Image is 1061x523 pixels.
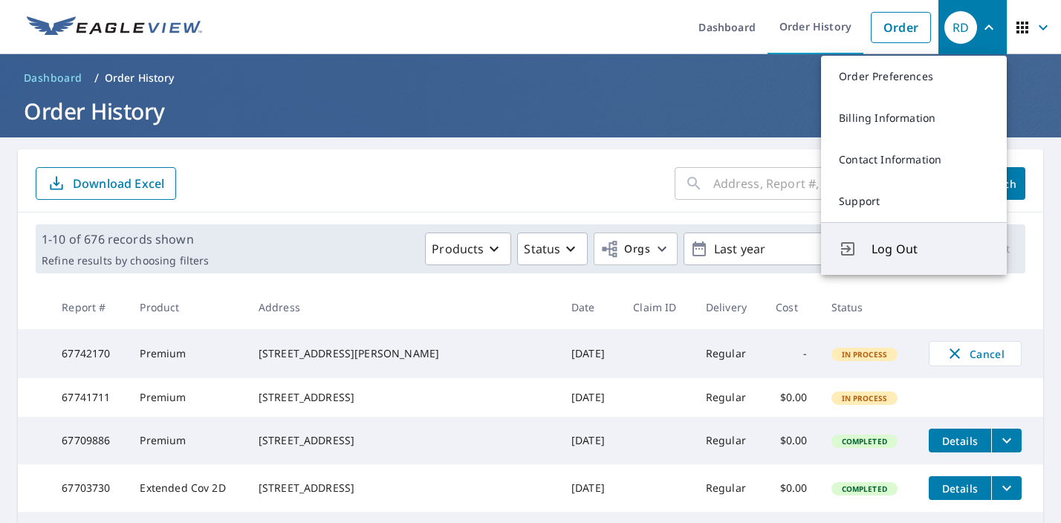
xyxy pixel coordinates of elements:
[50,285,128,329] th: Report #
[871,12,931,43] a: Order
[833,393,897,403] span: In Process
[517,233,588,265] button: Status
[128,285,246,329] th: Product
[991,476,1022,500] button: filesDropdownBtn-67703730
[559,329,621,378] td: [DATE]
[944,11,977,44] div: RD
[694,329,764,378] td: Regular
[929,476,991,500] button: detailsBtn-67703730
[128,417,246,464] td: Premium
[872,240,989,258] span: Log Out
[694,464,764,512] td: Regular
[259,433,548,448] div: [STREET_ADDRESS]
[820,285,917,329] th: Status
[50,378,128,417] td: 67741711
[821,56,1007,97] a: Order Preferences
[559,285,621,329] th: Date
[105,71,175,85] p: Order History
[94,69,99,87] li: /
[18,66,88,90] a: Dashboard
[821,139,1007,181] a: Contact Information
[36,167,176,200] button: Download Excel
[929,429,991,452] button: detailsBtn-67709886
[991,429,1022,452] button: filesDropdownBtn-67709886
[128,464,246,512] td: Extended Cov 2D
[938,434,982,448] span: Details
[944,345,1006,363] span: Cancel
[984,177,1013,191] span: Search
[929,341,1022,366] button: Cancel
[600,240,650,259] span: Orgs
[50,417,128,464] td: 67709886
[764,464,819,512] td: $0.00
[247,285,559,329] th: Address
[128,378,246,417] td: Premium
[128,329,246,378] td: Premium
[764,329,819,378] td: -
[694,417,764,464] td: Regular
[938,481,982,496] span: Details
[73,175,164,192] p: Download Excel
[259,481,548,496] div: [STREET_ADDRESS]
[524,240,560,258] p: Status
[42,254,209,267] p: Refine results by choosing filters
[833,436,896,446] span: Completed
[764,285,819,329] th: Cost
[821,181,1007,222] a: Support
[42,230,209,248] p: 1-10 of 676 records shown
[694,285,764,329] th: Delivery
[708,236,882,262] p: Last year
[432,240,484,258] p: Products
[594,233,678,265] button: Orgs
[259,390,548,405] div: [STREET_ADDRESS]
[425,233,511,265] button: Products
[833,349,897,360] span: In Process
[694,378,764,417] td: Regular
[713,163,960,204] input: Address, Report #, Claim ID, etc.
[18,96,1043,126] h1: Order History
[50,329,128,378] td: 67742170
[24,71,82,85] span: Dashboard
[821,97,1007,139] a: Billing Information
[833,484,896,494] span: Completed
[559,378,621,417] td: [DATE]
[764,417,819,464] td: $0.00
[18,66,1043,90] nav: breadcrumb
[621,285,694,329] th: Claim ID
[821,222,1007,275] button: Log Out
[559,417,621,464] td: [DATE]
[559,464,621,512] td: [DATE]
[684,233,906,265] button: Last year
[50,464,128,512] td: 67703730
[259,346,548,361] div: [STREET_ADDRESS][PERSON_NAME]
[764,378,819,417] td: $0.00
[27,16,202,39] img: EV Logo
